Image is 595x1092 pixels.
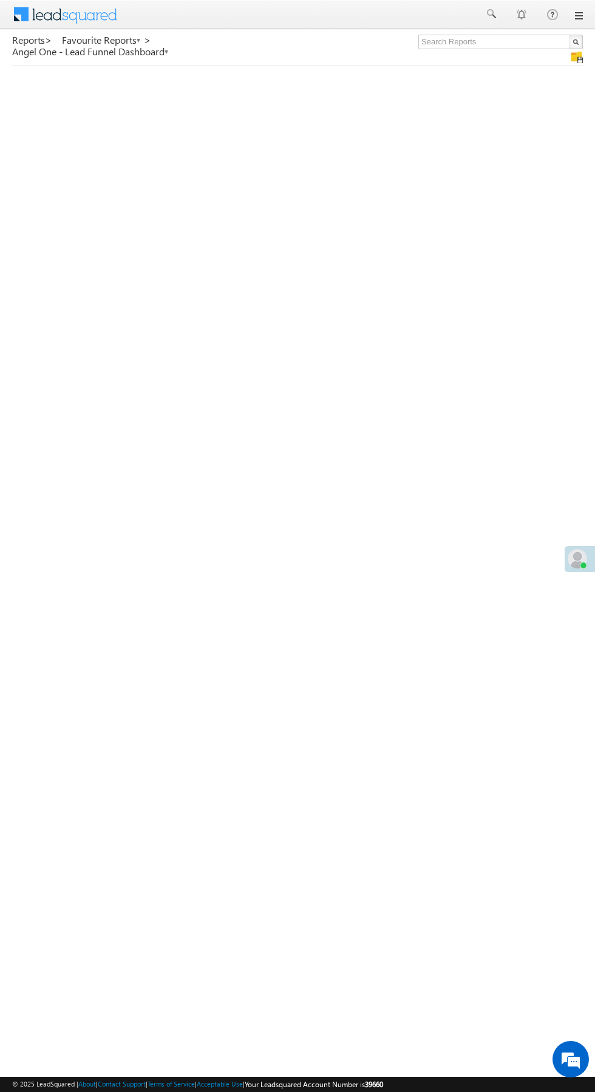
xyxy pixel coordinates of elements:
a: Contact Support [98,1080,146,1088]
span: 39660 [365,1080,383,1089]
a: Acceptable Use [197,1080,243,1088]
a: Reports> [12,35,52,46]
span: > [144,33,151,47]
span: © 2025 LeadSquared | | | | | [12,1079,383,1090]
a: Angel One - Lead Funnel Dashboard [12,46,169,57]
span: Your Leadsquared Account Number is [245,1080,383,1089]
span: > [45,33,52,47]
img: Manage all your saved reports! [571,51,583,63]
input: Search Reports [418,35,583,49]
a: Favourite Reports > [62,35,151,46]
a: About [78,1080,96,1088]
a: Terms of Service [148,1080,195,1088]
